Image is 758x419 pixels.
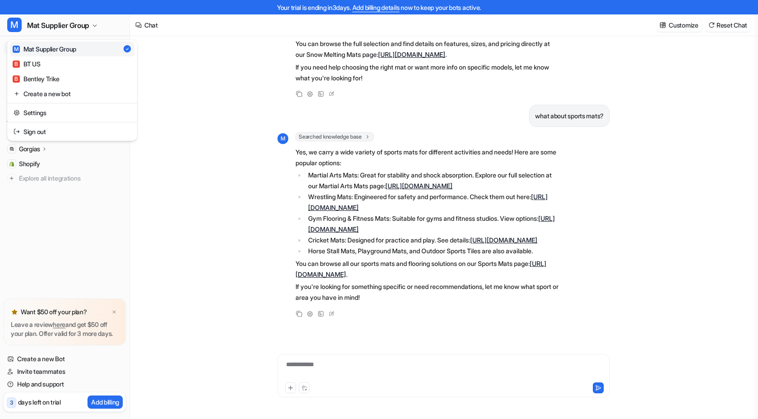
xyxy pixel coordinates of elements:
span: M [13,46,20,53]
div: BT US [13,59,41,69]
div: Bentley Trike [13,74,59,84]
a: Settings [10,105,134,120]
span: M [7,18,22,32]
a: Sign out [10,124,134,139]
a: Create a new bot [10,86,134,101]
span: B [13,61,20,68]
img: reset [14,127,20,136]
span: Mat Supplier Group [27,19,89,32]
div: MMat Supplier Group [7,40,137,141]
img: reset [14,89,20,98]
span: B [13,75,20,83]
div: Mat Supplier Group [13,44,76,54]
img: reset [14,108,20,117]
